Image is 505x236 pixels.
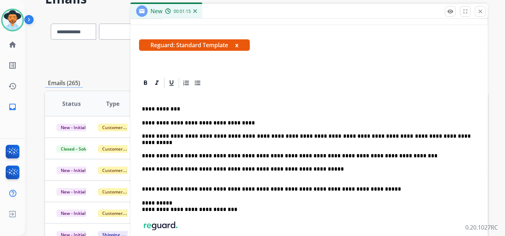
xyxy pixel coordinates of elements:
span: New - Initial [56,124,90,131]
div: Bullet List [192,78,203,88]
p: Emails (265) [45,79,83,88]
span: 00:01:15 [174,9,191,14]
img: avatar [3,10,23,30]
mat-icon: inbox [8,103,17,111]
span: Closed – Solved [56,145,96,153]
span: Customer Support [98,145,144,153]
span: Type [106,99,119,108]
p: 0.20.1027RC [465,223,498,232]
mat-icon: history [8,82,17,90]
span: Customer Support [98,167,144,174]
div: Ordered List [181,78,192,88]
span: New [150,7,162,15]
mat-icon: fullscreen [462,8,469,15]
mat-icon: remove_red_eye [447,8,454,15]
mat-icon: close [477,8,484,15]
span: Reguard: Standard Template [139,39,250,51]
button: x [235,41,238,49]
mat-icon: home [8,40,17,49]
div: Italic [152,78,162,88]
span: Status [62,99,81,108]
span: Customer Support [98,210,144,217]
span: New - Initial [56,167,90,174]
span: Customer Support [98,124,144,131]
span: New - Initial [56,210,90,217]
div: Bold [140,78,151,88]
span: Customer Support [98,188,144,196]
div: Underline [166,78,177,88]
mat-icon: list_alt [8,61,17,70]
span: New - Initial [56,188,90,196]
